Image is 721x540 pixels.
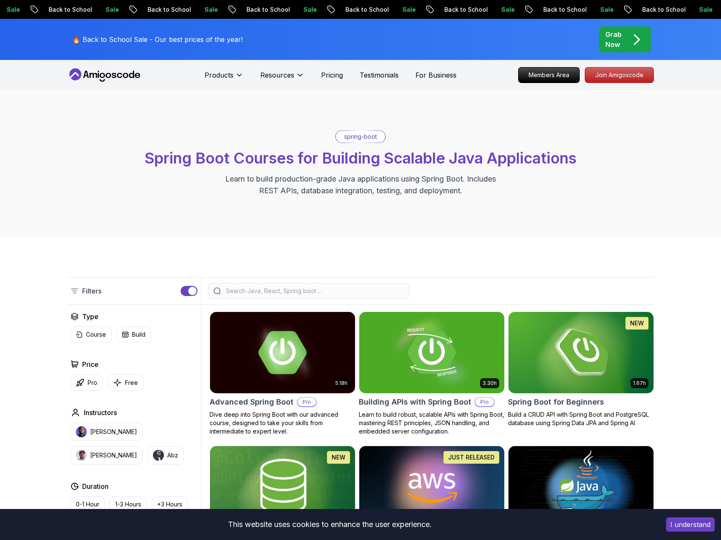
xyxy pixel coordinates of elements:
p: Pro [475,398,494,406]
img: instructor img [76,426,87,437]
a: Join Amigoscode [585,67,654,83]
p: Back to School [337,5,394,14]
button: 0-1 Hour [70,496,105,512]
p: Sale [295,5,322,14]
p: Filters [82,286,101,296]
h2: Type [82,312,99,322]
a: Building APIs with Spring Boot card3.30hBuilding APIs with Spring BootProLearn to build robust, s... [359,312,505,436]
h2: Price [82,359,99,369]
img: Spring Data JPA card [210,446,355,527]
p: Sale [97,5,124,14]
a: Pricing [321,70,343,80]
p: 1.67h [633,380,646,387]
p: NEW [332,453,345,462]
p: Learn to build robust, scalable APIs with Spring Boot, mastering REST principles, JSON handling, ... [359,410,505,436]
p: Sale [592,5,619,14]
p: Sale [394,5,421,14]
img: Advanced Spring Boot card [210,312,355,393]
p: Pro [298,398,316,406]
p: [PERSON_NAME] [90,451,137,460]
p: 3.30h [482,380,497,387]
input: Search Java, React, Spring boot ... [224,287,404,295]
p: Resources [260,70,294,80]
h2: Instructors [84,408,117,418]
button: 1-3 Hours [110,496,147,512]
button: Resources [260,70,304,87]
p: 🔥 Back to School Sale - Our best prices of the year! [72,34,243,44]
p: 1-3 Hours [115,500,141,509]
h2: Duration [82,481,109,491]
p: Back to School [238,5,295,14]
p: Course [86,330,106,339]
button: Course [70,327,112,343]
p: Sale [196,5,223,14]
button: instructor img[PERSON_NAME] [70,423,143,441]
p: spring-boot [344,132,377,141]
img: Building APIs with Spring Boot card [359,312,504,393]
p: Sale [493,5,520,14]
p: NEW [630,319,644,327]
button: Accept cookies [666,517,715,532]
p: +3 Hours [157,500,182,509]
div: This website uses cookies to enhance the user experience. [6,515,654,534]
button: Free [108,374,143,391]
h2: Advanced Spring Boot [210,396,293,408]
p: Abz [167,451,178,460]
a: For Business [415,70,456,80]
p: Sale [691,5,718,14]
p: Build [132,330,145,339]
p: [PERSON_NAME] [90,428,137,436]
p: Build a CRUD API with Spring Boot and PostgreSQL database using Spring Data JPA and Spring AI [508,410,654,427]
img: Docker for Java Developers card [508,446,654,527]
p: JUST RELEASED [448,453,495,462]
p: Dive deep into Spring Boot with our advanced course, designed to take your skills from intermedia... [210,410,355,436]
p: Join Amigoscode [585,67,654,83]
button: instructor img[PERSON_NAME] [70,446,143,465]
img: Spring Boot for Beginners card [508,312,654,393]
a: Advanced Spring Boot card5.18hAdvanced Spring BootProDive deep into Spring Boot with our advanced... [210,312,355,436]
p: Products [205,70,233,80]
p: Back to School [436,5,493,14]
h2: Building APIs with Spring Boot [359,396,471,408]
button: Build [117,327,151,343]
img: instructor img [76,450,87,461]
p: Pro [88,379,97,387]
button: Pro [70,374,103,391]
p: Grab Now [605,29,622,49]
p: 5.18h [335,380,348,387]
p: Back to School [535,5,592,14]
p: Back to School [40,5,97,14]
a: Testimonials [360,70,399,80]
p: Learn to build production-grade Java applications using Spring Boot. Includes REST APIs, database... [220,173,501,197]
p: Back to School [139,5,196,14]
span: Spring Boot Courses for Building Scalable Java Applications [145,149,576,167]
a: Members Area [518,67,580,83]
a: Spring Boot for Beginners card1.67hNEWSpring Boot for BeginnersBuild a CRUD API with Spring Boot ... [508,312,654,427]
p: Free [125,379,138,387]
p: 0-1 Hour [76,500,99,509]
h2: Spring Boot for Beginners [508,396,604,408]
button: instructor imgAbz [148,446,184,465]
button: +3 Hours [152,496,188,512]
p: Members Area [519,67,579,83]
p: Back to School [634,5,691,14]
img: instructor img [153,450,164,461]
button: Products [205,70,244,87]
img: AWS for Developers card [359,446,504,527]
